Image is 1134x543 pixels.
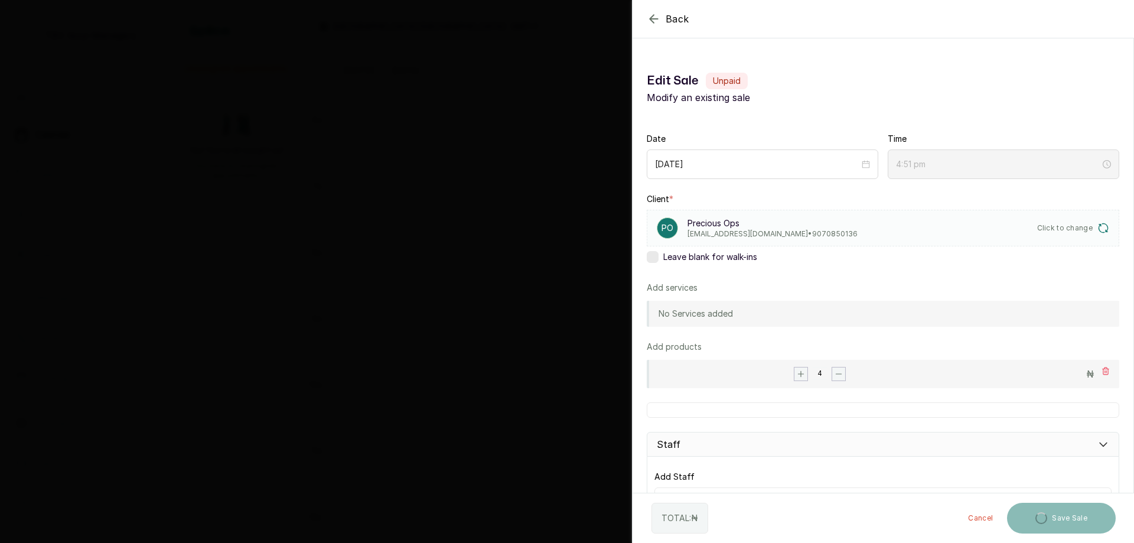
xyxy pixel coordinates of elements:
[647,71,1119,90] h1: Edit Sale
[687,229,858,239] p: [EMAIL_ADDRESS][DOMAIN_NAME] • 9070850136
[959,503,1002,534] button: Cancel
[661,222,673,234] p: PO
[817,369,822,378] p: 4
[888,133,907,145] label: Time
[647,133,666,145] label: Date
[706,73,748,89] label: Unpaid
[1037,223,1093,233] span: Click to change
[647,193,673,205] label: Client
[1007,503,1116,534] button: Save Sale
[687,217,858,229] p: Precious Ops
[647,12,689,26] button: Back
[1037,222,1110,234] button: Click to change
[1086,367,1094,381] p: ₦
[654,471,695,483] label: Add Staff
[647,341,702,353] p: Add products
[659,308,733,320] p: No Services added
[647,90,1119,105] p: Modify an existing sale
[663,251,757,263] span: Leave blank for walk-ins
[657,437,680,451] p: Staff
[666,12,689,26] span: Back
[647,282,698,294] p: Add services
[661,512,698,524] p: TOTAL: ₦
[896,158,1100,171] input: Select time
[655,158,859,171] input: Select date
